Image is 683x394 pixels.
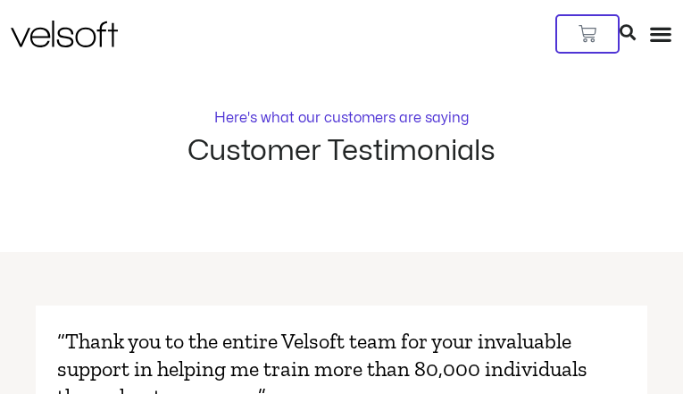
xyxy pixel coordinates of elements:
[456,355,674,394] iframe: chat widget
[187,136,496,166] h2: Customer Testimonials
[11,21,118,47] img: Velsoft Training Materials
[214,111,469,125] p: Here's what our customers are saying
[649,22,672,46] div: Menu Toggle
